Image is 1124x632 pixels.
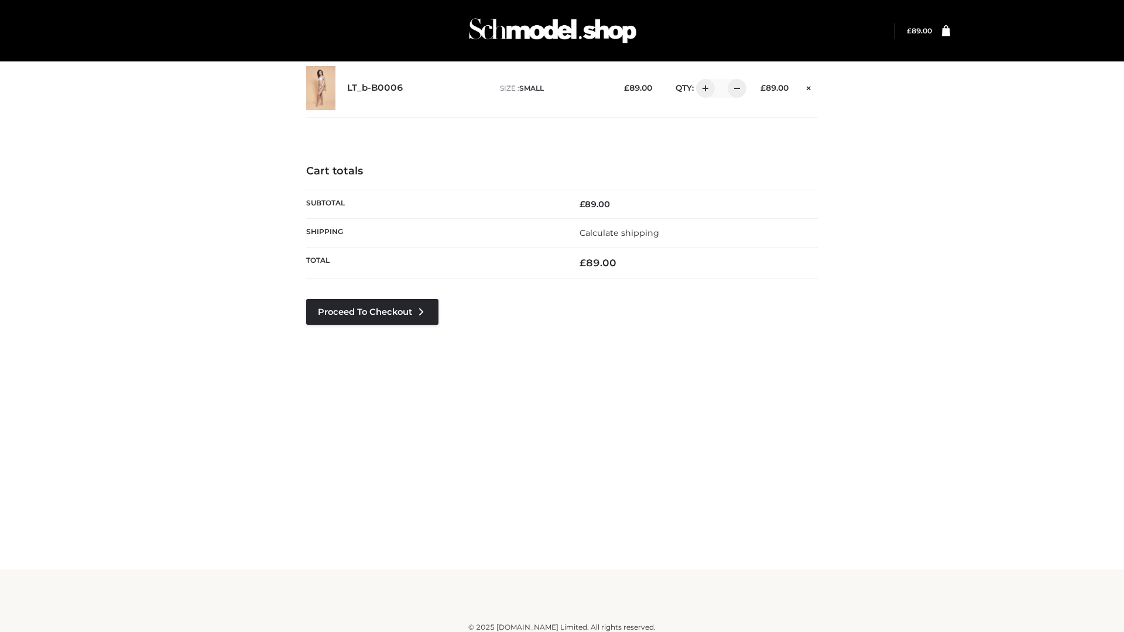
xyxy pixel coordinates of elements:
a: Remove this item [800,79,818,94]
a: Calculate shipping [580,228,659,238]
p: size : [500,83,606,94]
span: £ [580,257,586,269]
bdi: 89.00 [580,257,616,269]
span: £ [907,26,911,35]
img: LT_b-B0006 - SMALL [306,66,335,110]
th: Total [306,248,562,279]
h4: Cart totals [306,165,818,178]
a: £89.00 [907,26,932,35]
span: SMALL [519,84,544,92]
bdi: 89.00 [580,199,610,209]
th: Shipping [306,218,562,247]
bdi: 89.00 [907,26,932,35]
a: Proceed to Checkout [306,299,438,325]
span: £ [624,83,629,92]
th: Subtotal [306,190,562,218]
bdi: 89.00 [760,83,789,92]
img: Schmodel Admin 964 [465,8,640,54]
bdi: 89.00 [624,83,652,92]
a: LT_b-B0006 [347,83,403,94]
span: £ [580,199,585,209]
span: £ [760,83,766,92]
div: QTY: [664,79,742,98]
